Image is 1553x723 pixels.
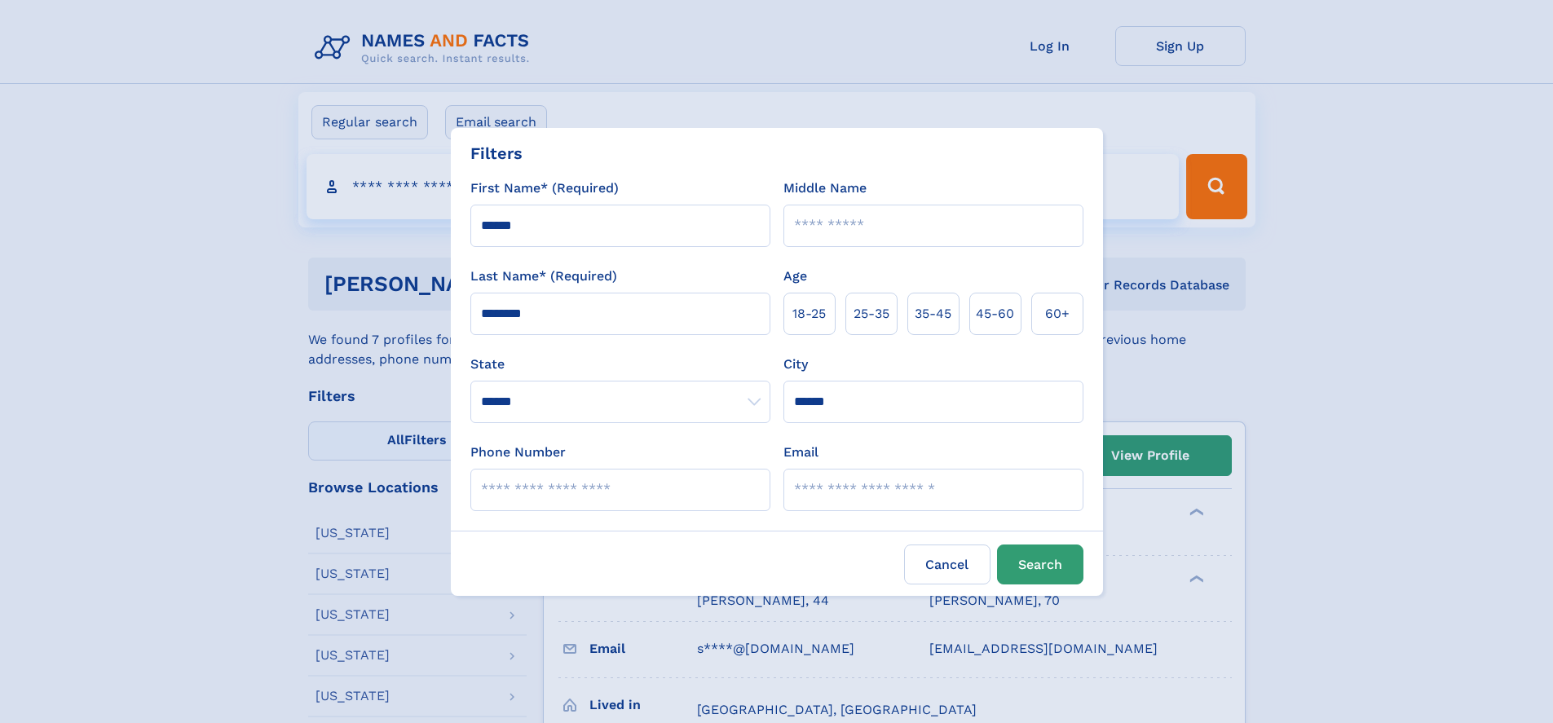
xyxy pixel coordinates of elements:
label: Middle Name [783,179,867,198]
label: First Name* (Required) [470,179,619,198]
span: 25‑35 [854,304,889,324]
label: Cancel [904,544,990,584]
label: City [783,355,808,374]
span: 35‑45 [915,304,951,324]
div: Filters [470,141,523,165]
span: 60+ [1045,304,1070,324]
label: Age [783,267,807,286]
span: 45‑60 [976,304,1014,324]
label: Email [783,443,818,462]
span: 18‑25 [792,304,826,324]
label: Last Name* (Required) [470,267,617,286]
button: Search [997,544,1083,584]
label: Phone Number [470,443,566,462]
label: State [470,355,770,374]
